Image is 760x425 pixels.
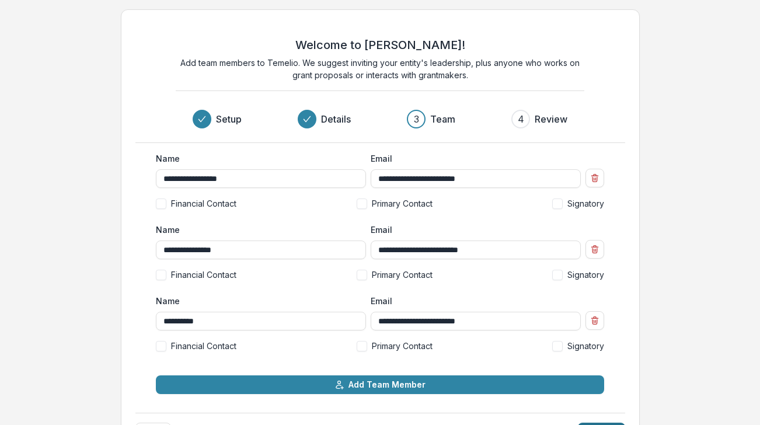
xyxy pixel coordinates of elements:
label: Name [156,295,359,307]
span: Signatory [567,269,604,281]
h3: Team [430,112,455,126]
p: Add team members to Temelio. We suggest inviting your entity's leadership, plus anyone who works ... [176,57,584,81]
button: Remove team member [585,311,604,330]
span: Financial Contact [171,340,236,352]
div: 4 [518,112,524,126]
span: Signatory [567,197,604,210]
button: Remove team member [585,240,604,259]
h2: Welcome to [PERSON_NAME]! [295,38,465,52]
span: Financial Contact [171,269,236,281]
span: Signatory [567,340,604,352]
h3: Setup [216,112,242,126]
div: Progress [193,110,567,128]
label: Email [371,152,574,165]
button: Add Team Member [156,375,604,394]
label: Name [156,152,359,165]
label: Email [371,295,574,307]
h3: Details [321,112,351,126]
h3: Review [535,112,567,126]
label: Name [156,224,359,236]
div: 3 [414,112,419,126]
button: Remove team member [585,169,604,187]
span: Primary Contact [372,269,433,281]
span: Primary Contact [372,340,433,352]
span: Primary Contact [372,197,433,210]
label: Email [371,224,574,236]
span: Financial Contact [171,197,236,210]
